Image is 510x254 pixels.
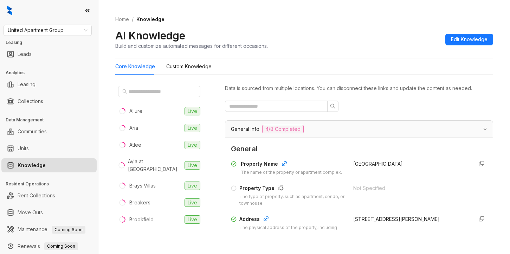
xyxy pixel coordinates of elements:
a: Leasing [18,77,35,91]
div: The physical address of the property, including city, state, and postal code. [239,224,345,238]
div: Ayla at [GEOGRAPHIC_DATA] [128,158,182,173]
span: Live [185,141,200,149]
span: search [330,103,336,109]
div: Data is sourced from multiple locations. You can disconnect these links and update the content as... [225,84,493,92]
span: Live [185,124,200,132]
div: Brays Villas [129,182,156,190]
div: Allure [129,107,142,115]
h3: Resident Operations [6,181,98,187]
a: Leads [18,47,32,61]
div: Core Knowledge [115,63,155,70]
button: Edit Knowledge [445,34,493,45]
li: Maintenance [1,222,97,236]
div: Not Specified [353,184,467,192]
div: Atlee [129,141,141,149]
h2: AI Knowledge [115,29,185,42]
div: The name of the property or apartment complex. [241,169,342,176]
a: Home [114,15,130,23]
li: Leasing [1,77,97,91]
span: Live [185,182,200,190]
img: logo [7,6,12,15]
h3: Data Management [6,117,98,123]
span: search [122,89,127,94]
li: / [132,15,134,23]
span: General [231,144,487,154]
div: Build and customize automated messages for different occasions. [115,42,268,50]
li: Move Outs [1,205,97,220]
span: United Apartment Group [8,25,88,36]
div: Property Name [241,160,342,169]
span: [GEOGRAPHIC_DATA] [353,161,403,167]
span: Live [185,161,200,170]
div: Breakers [129,199,150,207]
li: Units [1,141,97,155]
li: Renewals [1,239,97,253]
span: Coming Soon [44,242,78,250]
li: Collections [1,94,97,108]
a: Communities [18,125,47,139]
h3: Leasing [6,39,98,46]
div: [STREET_ADDRESS][PERSON_NAME] [353,215,467,223]
span: Edit Knowledge [451,36,488,43]
li: Rent Collections [1,189,97,203]
span: Live [185,198,200,207]
div: Custom Knowledge [166,63,212,70]
li: Knowledge [1,158,97,172]
a: Move Outs [18,205,43,220]
div: Brookfield [129,216,154,223]
li: Leads [1,47,97,61]
span: Live [185,215,200,224]
a: Collections [18,94,43,108]
span: Live [185,107,200,115]
span: Coming Soon [52,226,85,234]
div: Property Type [239,184,345,193]
li: Communities [1,125,97,139]
span: expanded [483,127,487,131]
div: Address [239,215,345,224]
span: General Info [231,125,259,133]
a: Units [18,141,29,155]
span: 4/8 Completed [262,125,304,133]
div: Aria [129,124,138,132]
a: Knowledge [18,158,46,172]
div: General Info4/8 Completed [225,121,493,138]
span: Knowledge [136,16,164,22]
a: Rent Collections [18,189,55,203]
h3: Analytics [6,70,98,76]
div: The type of property, such as apartment, condo, or townhouse. [239,193,345,207]
a: RenewalsComing Soon [18,239,78,253]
